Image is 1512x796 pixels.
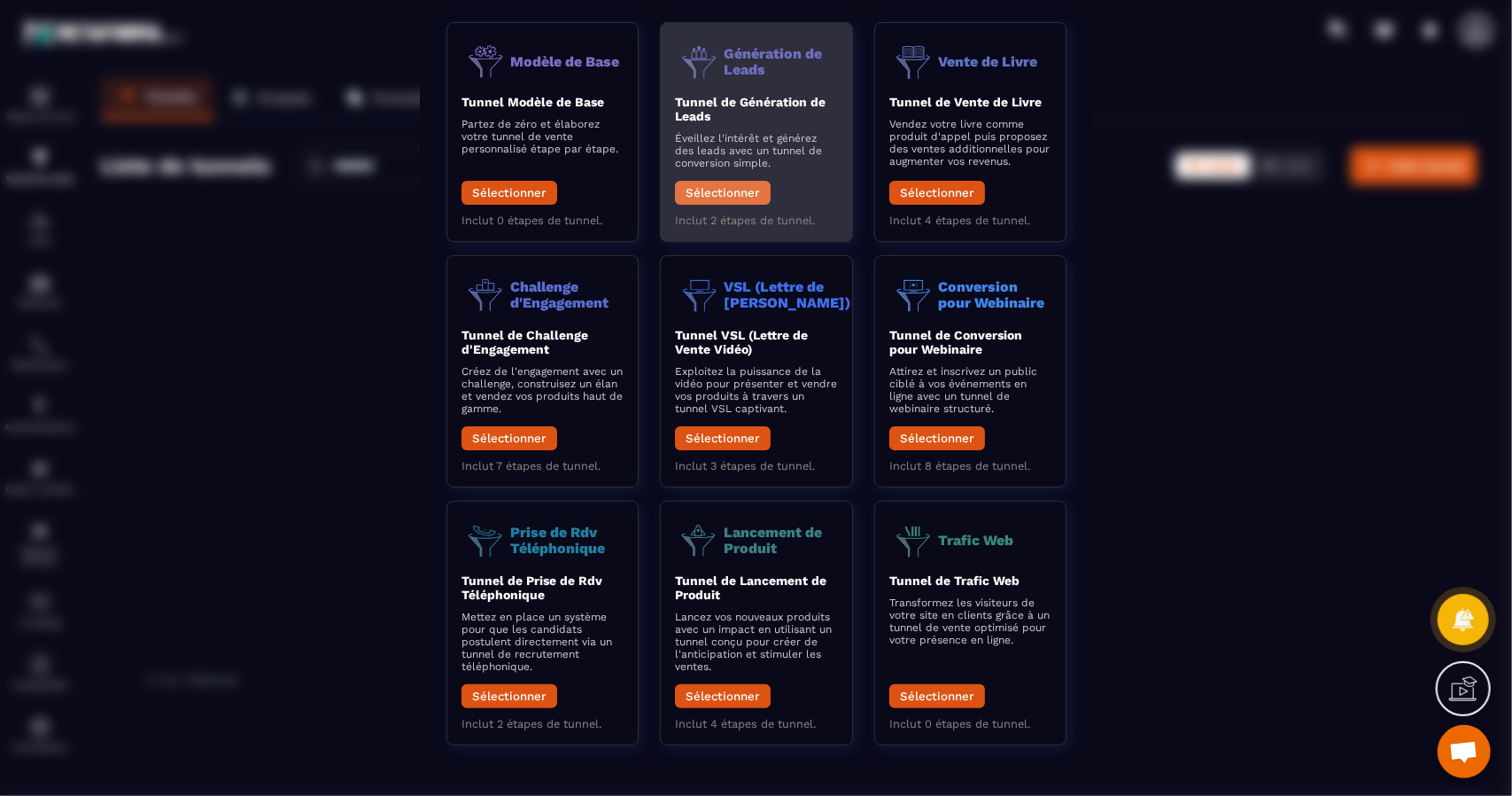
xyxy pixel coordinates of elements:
[888,426,984,450] button: Sélectionner
[510,525,624,556] p: Prise de Rdv Téléphonique
[675,214,837,227] p: Inclut 2 étapes de tunnel.
[888,328,1021,356] b: Tunnel de Conversion pour Webinaire
[675,95,826,123] b: Tunnel de Génération de Leads
[461,684,557,708] button: Sélectionner
[888,37,937,86] img: funnel-objective-icon
[675,37,724,86] img: funnel-objective-icon
[888,118,1051,168] p: Vendez votre livre comme produit d'appel puis proposez des ventes additionnelles pour augmenter v...
[888,214,1051,227] p: Inclut 4 étapes de tunnel.
[461,37,510,86] img: funnel-objective-icon
[461,516,510,565] img: funnel-objective-icon
[675,684,771,708] button: Sélectionner
[461,459,624,472] p: Inclut 7 étapes de tunnel.
[675,132,837,169] p: Éveillez l'intérêt et générez des leads avec un tunnel de conversion simple.
[510,279,624,310] p: Challenge d'Engagement
[888,717,1051,730] p: Inclut 0 étapes de tunnel.
[510,54,619,70] p: Modèle de Base
[675,459,837,472] p: Inclut 3 étapes de tunnel.
[888,574,1019,588] b: Tunnel de Trafic Web
[461,118,624,155] p: Partez de zéro et élaborez votre tunnel de vente personnalisé étape par étape.
[888,597,1051,646] p: Transformez les visiteurs de votre site en clients grâce à un tunnel de vente optimisé pour votre...
[888,365,1051,415] p: Attirez et inscrivez un public ciblé à vos événements en ligne avec un tunnel de webinaire struct...
[461,328,588,356] b: Tunnel de Challenge d'Engagement
[1438,725,1491,778] a: Ouvrir le chat
[461,426,557,450] button: Sélectionner
[461,181,557,205] button: Sélectionner
[461,611,624,673] p: Mettez en place un système pour que les candidats postulent directement via un tunnel de recrutem...
[888,95,1041,109] b: Tunnel de Vente de Livre
[888,516,937,565] img: funnel-objective-icon
[937,279,1051,310] p: Conversion pour Webinaire
[888,181,984,205] button: Sélectionner
[675,365,837,415] p: Exploitez la puissance de la vidéo pour présenter et vendre vos produits à travers un tunnel VSL ...
[461,717,624,730] p: Inclut 2 étapes de tunnel.
[461,270,510,319] img: funnel-objective-icon
[675,426,771,450] button: Sélectionner
[461,365,624,415] p: Créez de l'engagement avec un challenge, construisez un élan et vendez vos produits haut de gamme.
[461,214,624,227] p: Inclut 0 étapes de tunnel.
[724,279,850,310] p: VSL (Lettre de [PERSON_NAME])
[888,684,984,708] button: Sélectionner
[888,459,1051,472] p: Inclut 8 étapes de tunnel.
[888,270,937,319] img: funnel-objective-icon
[675,270,724,319] img: funnel-objective-icon
[675,611,837,673] p: Lancez vos nouveaux produits avec un impact en utilisant un tunnel conçu pour créer de l'anticipa...
[675,181,771,205] button: Sélectionner
[675,328,808,356] b: Tunnel VSL (Lettre de Vente Vidéo)
[675,516,724,565] img: funnel-objective-icon
[937,54,1036,70] p: Vente de Livre
[937,533,1012,549] p: Trafic Web
[724,525,837,556] p: Lancement de Produit
[675,574,826,602] b: Tunnel de Lancement de Produit
[461,95,604,109] b: Tunnel Modèle de Base
[675,717,837,730] p: Inclut 4 étapes de tunnel.
[461,574,602,602] b: Tunnel de Prise de Rdv Téléphonique
[724,46,837,77] p: Génération de Leads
